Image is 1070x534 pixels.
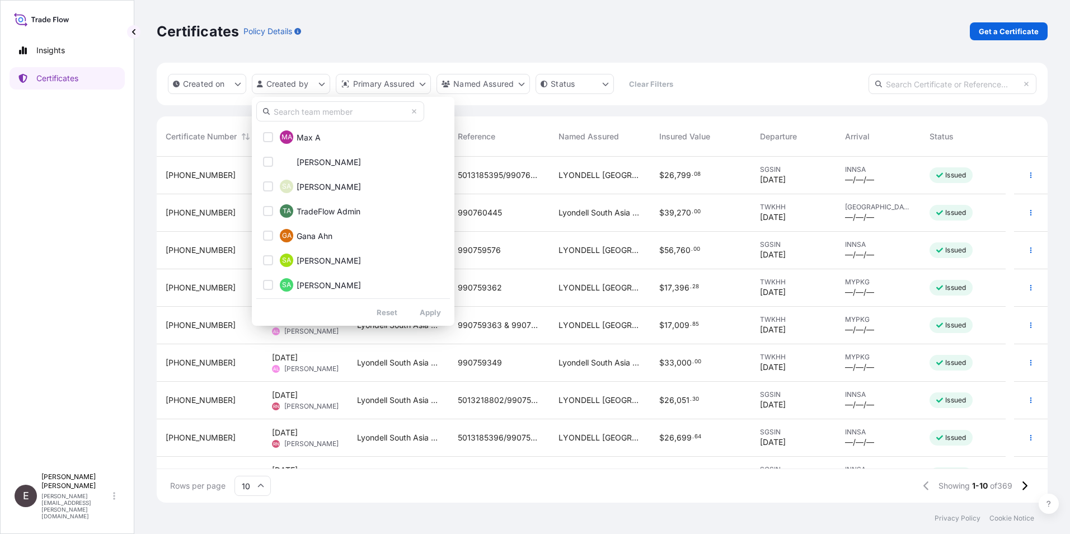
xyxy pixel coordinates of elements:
[256,101,424,121] input: Search team member
[283,205,291,217] span: TA
[256,274,450,296] button: SA[PERSON_NAME]
[297,231,332,242] span: Gana Ahn
[256,200,450,222] button: TATradeFlow Admin
[411,303,450,321] button: Apply
[256,126,450,148] button: MAMax A
[282,156,292,167] span: HA
[297,206,360,217] span: TradeFlow Admin
[256,126,450,294] div: Select Option
[256,175,450,198] button: SA[PERSON_NAME]
[282,279,291,291] span: SA
[368,303,406,321] button: Reset
[256,249,450,271] button: SA[PERSON_NAME]
[252,97,454,326] div: createdBy Filter options
[297,181,361,193] span: [PERSON_NAME]
[377,307,397,318] p: Reset
[297,280,361,291] span: [PERSON_NAME]
[256,224,450,247] button: GAGana Ahn
[297,255,361,266] span: [PERSON_NAME]
[297,157,361,168] span: [PERSON_NAME]
[297,132,321,143] span: Max A
[282,181,291,192] span: SA
[281,132,292,143] span: MA
[256,151,450,173] button: HA[PERSON_NAME]
[420,307,441,318] p: Apply
[282,230,292,241] span: GA
[282,255,291,266] span: SA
